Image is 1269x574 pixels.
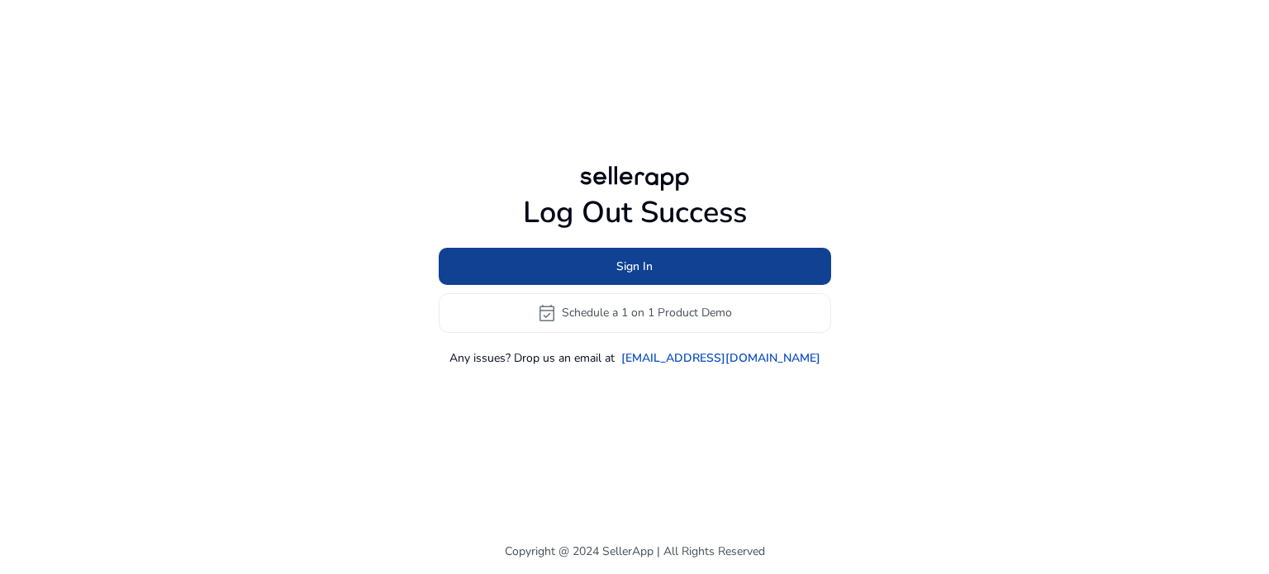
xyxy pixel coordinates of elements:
a: [EMAIL_ADDRESS][DOMAIN_NAME] [621,349,820,367]
span: Sign In [616,258,653,275]
h1: Log Out Success [439,195,831,230]
button: event_availableSchedule a 1 on 1 Product Demo [439,293,831,333]
button: Sign In [439,248,831,285]
span: event_available [537,303,557,323]
p: Any issues? Drop us an email at [449,349,615,367]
